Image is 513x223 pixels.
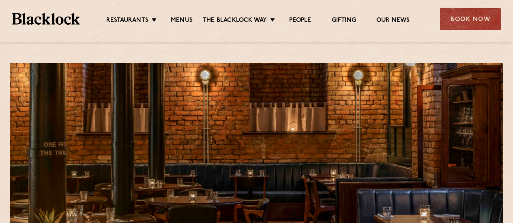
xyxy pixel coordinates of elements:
[203,17,267,25] a: The Blacklock Way
[332,17,356,25] a: Gifting
[171,17,193,25] a: Menus
[289,17,311,25] a: People
[106,17,148,25] a: Restaurants
[440,8,501,30] div: Book Now
[376,17,410,25] a: Our News
[12,13,80,24] img: BL_Textured_Logo-footer-cropped.svg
